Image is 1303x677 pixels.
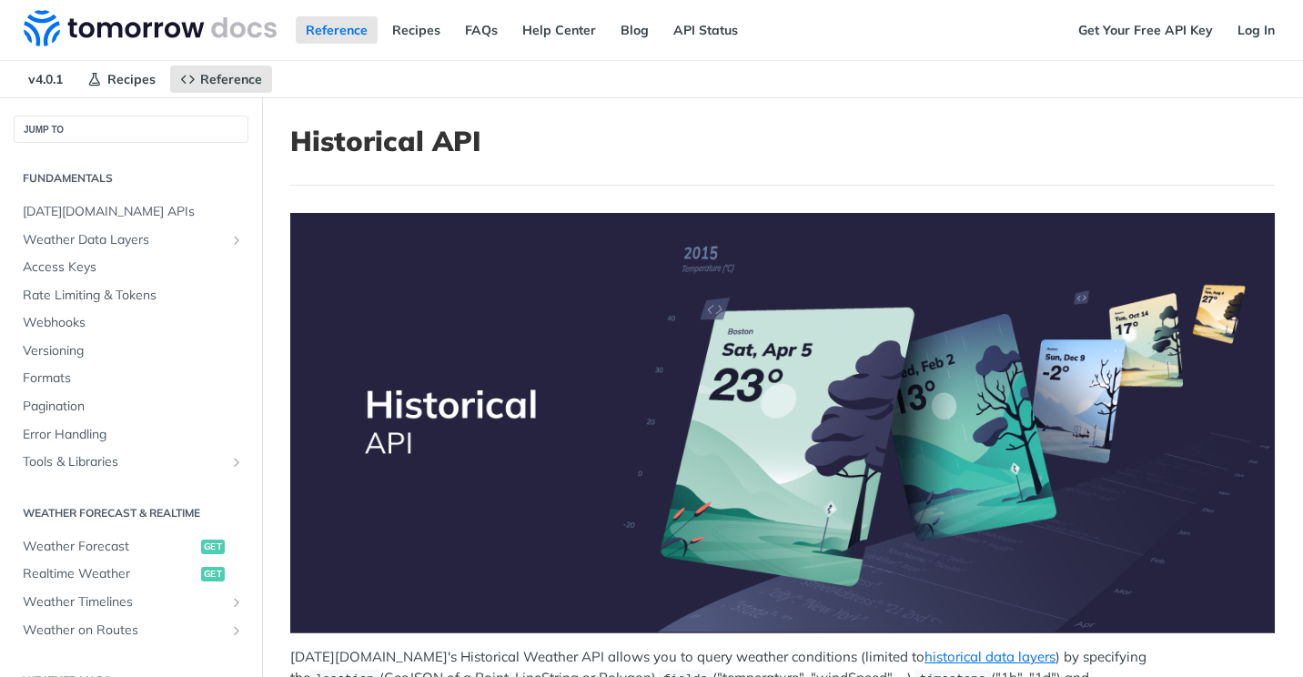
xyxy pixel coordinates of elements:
a: Tools & LibrariesShow subpages for Tools & Libraries [14,449,248,476]
a: [DATE][DOMAIN_NAME] APIs [14,198,248,226]
button: Show subpages for Tools & Libraries [229,455,244,470]
span: Weather Timelines [23,593,225,611]
a: Rate Limiting & Tokens [14,282,248,309]
a: Blog [611,16,659,44]
span: Weather Forecast [23,538,197,556]
a: Weather Data LayersShow subpages for Weather Data Layers [14,227,248,254]
span: get [201,540,225,554]
span: Pagination [23,398,244,416]
span: Realtime Weather [23,565,197,583]
span: Access Keys [23,258,244,277]
button: JUMP TO [14,116,248,143]
a: Help Center [512,16,606,44]
h2: Fundamentals [14,170,248,187]
span: get [201,567,225,581]
h1: Historical API [290,125,1275,157]
a: Versioning [14,338,248,365]
a: historical data layers [924,648,1056,665]
a: API Status [663,16,748,44]
button: Show subpages for Weather Data Layers [229,233,244,248]
a: Get Your Free API Key [1068,16,1223,44]
a: Log In [1227,16,1285,44]
a: Realtime Weatherget [14,561,248,588]
span: v4.0.1 [18,66,73,93]
span: Formats [23,369,244,388]
a: Recipes [77,66,166,93]
span: Expand image [290,213,1275,633]
img: Tomorrow.io Weather API Docs [24,10,277,46]
a: Error Handling [14,421,248,449]
button: Show subpages for Weather on Routes [229,623,244,638]
button: Show subpages for Weather Timelines [229,595,244,610]
a: Recipes [382,16,450,44]
span: Error Handling [23,426,244,444]
a: Webhooks [14,309,248,337]
span: Weather Data Layers [23,231,225,249]
h2: Weather Forecast & realtime [14,505,248,521]
span: [DATE][DOMAIN_NAME] APIs [23,203,244,221]
a: Reference [296,16,378,44]
a: FAQs [455,16,508,44]
span: Versioning [23,342,244,360]
a: Weather TimelinesShow subpages for Weather Timelines [14,589,248,616]
span: Weather on Routes [23,621,225,640]
img: Historical-API.png [290,213,1275,633]
a: Access Keys [14,254,248,281]
span: Webhooks [23,314,244,332]
span: Rate Limiting & Tokens [23,287,244,305]
span: Reference [200,71,262,87]
a: Weather on RoutesShow subpages for Weather on Routes [14,617,248,644]
a: Weather Forecastget [14,533,248,561]
a: Pagination [14,393,248,420]
span: Tools & Libraries [23,453,225,471]
a: Reference [170,66,272,93]
span: Recipes [107,71,156,87]
a: Formats [14,365,248,392]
